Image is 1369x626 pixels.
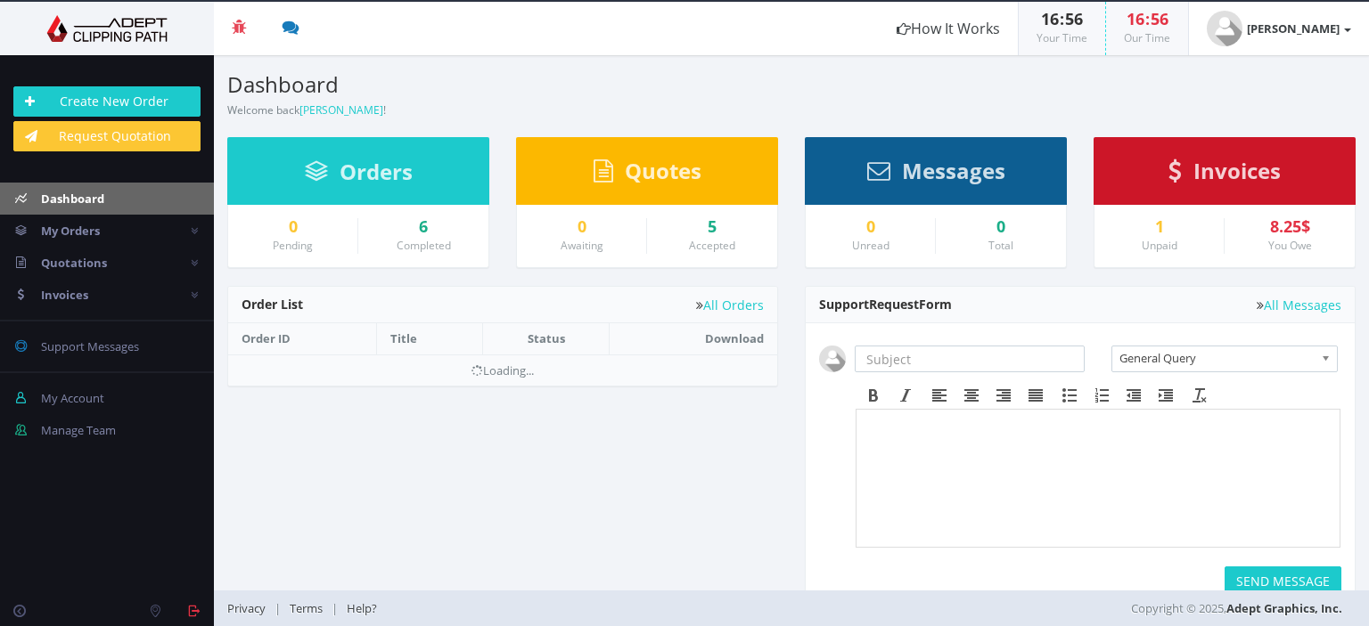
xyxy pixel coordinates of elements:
[1189,2,1369,55] a: [PERSON_NAME]
[13,121,201,151] a: Request Quotation
[561,238,603,253] small: Awaiting
[397,238,451,253] small: Completed
[41,191,104,207] span: Dashboard
[227,102,386,118] small: Welcome back !
[696,298,764,312] a: All Orders
[242,296,303,313] span: Order List
[1065,8,1083,29] span: 56
[41,255,107,271] span: Quotations
[305,167,413,183] a: Orders
[1225,566,1341,597] button: SEND MESSAGE
[1226,600,1342,616] a: Adept Graphics, Inc.
[242,218,344,236] a: 0
[1127,8,1144,29] span: 16
[988,384,1020,407] div: Align right
[227,73,778,96] h3: Dashboard
[923,384,955,407] div: Align left
[625,156,701,185] span: Quotes
[819,346,846,372] img: user_default.jpg
[1059,8,1065,29] span: :
[879,2,1018,55] a: How It Works
[338,600,386,616] a: Help?
[1193,156,1281,185] span: Invoices
[1086,384,1118,407] div: Numbered list
[1053,384,1086,407] div: Bullet list
[594,167,701,183] a: Quotes
[1118,384,1150,407] div: Decrease indent
[1124,30,1170,45] small: Our Time
[299,102,383,118] a: [PERSON_NAME]
[1119,346,1314,370] span: General Query
[13,86,201,117] a: Create New Order
[530,218,633,236] a: 0
[228,323,377,354] th: Order ID
[1247,20,1340,37] strong: [PERSON_NAME]
[660,218,764,236] a: 5
[1144,8,1151,29] span: :
[988,238,1013,253] small: Total
[273,238,313,253] small: Pending
[889,384,922,407] div: Italic
[949,218,1053,236] div: 0
[41,422,116,438] span: Manage Team
[855,346,1085,372] input: Subject
[1257,298,1341,312] a: All Messages
[1037,30,1087,45] small: Your Time
[1041,8,1059,29] span: 16
[13,15,201,42] img: Adept Graphics
[955,384,988,407] div: Align center
[902,156,1005,185] span: Messages
[41,338,139,354] span: Support Messages
[1184,384,1216,407] div: Clear formatting
[41,223,100,239] span: My Orders
[228,354,777,386] td: Loading...
[281,600,332,616] a: Terms
[1131,599,1342,617] span: Copyright © 2025,
[41,390,104,406] span: My Account
[819,296,952,313] span: Support Form
[340,157,413,186] span: Orders
[610,323,777,354] th: Download
[1168,167,1281,183] a: Invoices
[867,167,1005,183] a: Messages
[689,238,735,253] small: Accepted
[372,218,475,236] a: 6
[1151,8,1168,29] span: 56
[1142,238,1177,253] small: Unpaid
[1020,384,1052,407] div: Justify
[1150,384,1182,407] div: Increase indent
[227,600,275,616] a: Privacy
[377,323,483,354] th: Title
[483,323,610,354] th: Status
[1268,238,1312,253] small: You Owe
[1108,218,1210,236] a: 1
[227,590,980,626] div: | |
[857,384,889,407] div: Bold
[857,410,1340,547] iframe: Rich Text Area. Press ALT-F9 for menu. Press ALT-F10 for toolbar. Press ALT-0 for help
[852,238,889,253] small: Unread
[1238,218,1341,236] div: 8.25$
[41,287,88,303] span: Invoices
[819,218,922,236] a: 0
[869,296,919,313] span: Request
[1207,11,1242,46] img: user_default.jpg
